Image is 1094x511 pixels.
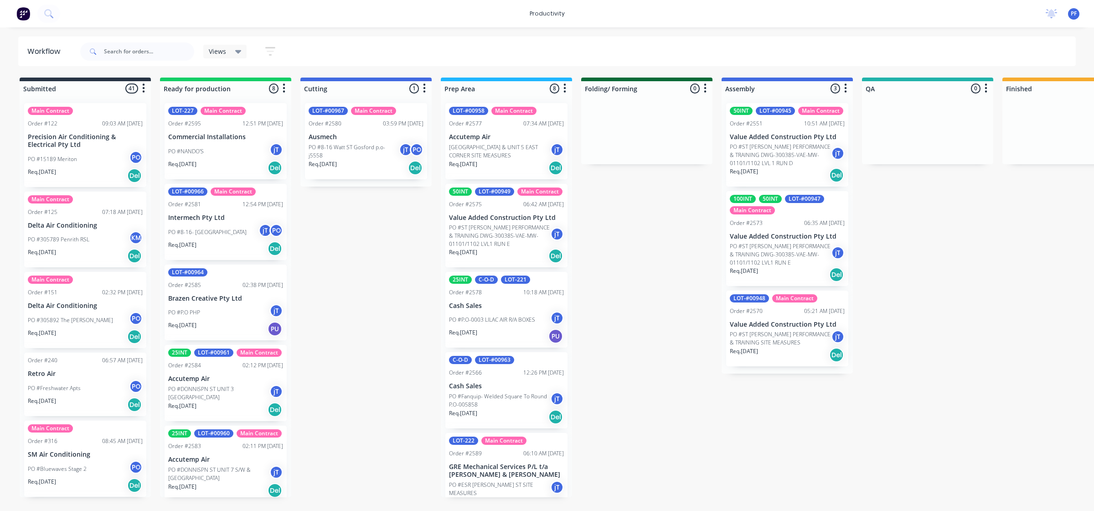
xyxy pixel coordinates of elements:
div: 03:59 PM [DATE] [383,120,423,128]
div: Main Contract [28,195,73,203]
p: Value Added Construction Pty Ltd [730,133,845,141]
div: 12:51 PM [DATE] [243,120,283,128]
div: PO [129,312,143,325]
div: Order #2580 [309,120,341,128]
div: 25INT [168,429,191,438]
div: Del [268,161,282,175]
div: Main Contract [772,294,817,302]
div: 02:32 PM [DATE] [102,288,143,297]
p: Req. [DATE] [449,248,477,256]
p: Req. [DATE] [730,167,758,176]
p: Req. [DATE] [449,328,477,337]
div: jT [258,224,272,237]
p: Cash Sales [449,302,564,310]
div: LOT-#00958 [449,107,488,115]
div: 10:18 AM [DATE] [523,288,564,297]
div: jT [269,143,283,156]
p: PO #ESR [PERSON_NAME] ST SITE MEASURES [449,481,550,497]
p: Req. [DATE] [28,248,56,256]
div: Del [829,168,844,182]
div: LOT-#00947 [785,195,824,203]
div: Order #2578 [449,288,482,297]
p: Req. [DATE] [28,478,56,486]
p: PO #P.O-0003 LILAC AIR R/A BOXES [449,316,535,324]
div: Main Contract [351,107,396,115]
div: 07:18 AM [DATE] [102,208,143,216]
div: 09:03 AM [DATE] [102,120,143,128]
div: Del [268,241,282,256]
div: LOT-#00958Main ContractOrder #257707:34 AM [DATE]Accutemp Air[GEOGRAPHIC_DATA] & UNIT 5 EAST CORN... [445,103,568,179]
div: 02:12 PM [DATE] [243,361,283,370]
p: PO #Fanquip- Welded Square To Round P.O-005858 [449,392,550,409]
div: 12:54 PM [DATE] [243,200,283,209]
div: 06:10 AM [DATE] [523,449,564,458]
p: PO #305892 The [PERSON_NAME] [28,316,113,324]
div: Order #2575 [449,200,482,209]
div: C-O-D [475,276,498,284]
p: PO #NANDO'S [168,147,204,156]
p: PO #8-16 Watt ST Gosford p.o- j5558 [309,143,399,160]
p: Req. [DATE] [309,160,337,168]
div: Del [548,410,563,424]
div: Order #2589 [449,449,482,458]
p: Req. [DATE] [28,168,56,176]
div: Main ContractOrder #15102:32 PM [DATE]Delta Air ConditioningPO #305892 The [PERSON_NAME]POReq.[DA... [24,272,146,348]
p: Req. [DATE] [449,160,477,168]
p: Intermech Pty Ltd [168,214,283,222]
div: PO [269,224,283,237]
p: PO #305789 Penrith RSL [28,235,89,244]
p: Value Added Construction Pty Ltd [730,321,845,328]
div: KM [129,231,143,245]
div: LOT-#00964 [168,268,207,276]
p: Retro Air [28,370,143,378]
div: LOT-222 [449,437,478,445]
div: Main Contract [201,107,246,115]
img: Factory [16,7,30,21]
div: Order #2566 [449,369,482,377]
p: Req. [DATE] [28,397,56,405]
div: Del [127,249,142,263]
div: 08:45 AM [DATE] [102,437,143,445]
div: 25INT [168,349,191,357]
p: PO #DONNISPN ST UNIT 7 S/W & [GEOGRAPHIC_DATA] [168,466,269,482]
div: LOT-#00945 [756,107,795,115]
div: LOT-#00948 [730,294,769,302]
p: PO #8-16- [GEOGRAPHIC_DATA] [168,228,247,236]
div: LOT-#00960 [194,429,233,438]
p: PO #ST [PERSON_NAME] PERFORMANCE & TRAINING DWG-300385-VAE-MW-01101/1102 LVL1 RUN E [730,242,831,267]
div: Order #122 [28,120,57,128]
div: Order #2583 [168,442,201,450]
div: Order #316 [28,437,57,445]
p: Delta Air Conditioning [28,222,143,229]
div: 05:21 AM [DATE] [804,307,845,315]
p: Ausmech [309,133,423,141]
div: Order #2581 [168,200,201,209]
div: Order #2577 [449,120,482,128]
div: LOT-227 [168,107,197,115]
div: jT [831,146,845,160]
div: Order #240 [28,356,57,365]
input: Search for orders... [104,42,194,61]
div: 50INT [449,188,472,196]
div: LOT-#00966 [168,188,207,196]
div: 02:38 PM [DATE] [243,281,283,289]
div: 100INT50INTLOT-#00947Main ContractOrder #257306:35 AM [DATE]Value Added Construction Pty LtdPO #S... [726,191,848,286]
p: PO #Freshwater Apts [28,384,81,392]
p: Commercial Installations [168,133,283,141]
p: Req. [DATE] [168,241,196,249]
div: LOT-#00967 [309,107,348,115]
div: LOT-#00963 [475,356,514,364]
p: PO #15189 Meriton [28,155,77,163]
div: Workflow [27,46,65,57]
div: Main ContractOrder #31608:45 AM [DATE]SM Air ConditioningPO #Bluewaves Stage 2POReq.[DATE]Del [24,421,146,497]
div: Main Contract [237,349,282,357]
div: PO [410,143,423,156]
div: 12:26 PM [DATE] [523,369,564,377]
p: Req. [DATE] [28,329,56,337]
div: Main Contract [211,188,256,196]
div: Del [829,348,844,362]
div: LOT-221 [501,276,530,284]
p: Req. [DATE] [449,409,477,417]
div: jT [550,143,564,156]
div: jT [550,392,564,406]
